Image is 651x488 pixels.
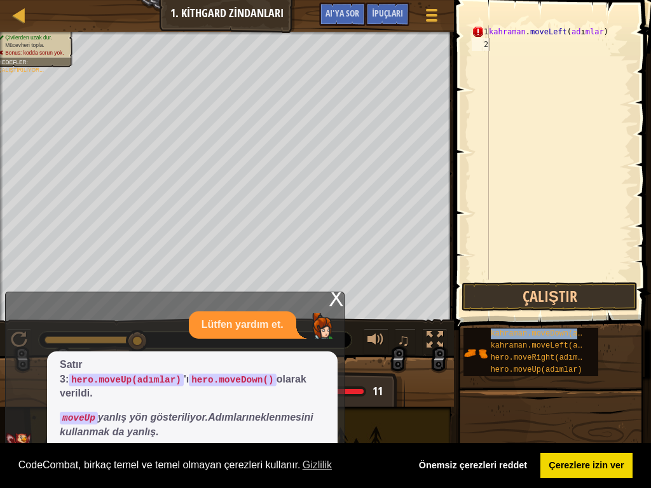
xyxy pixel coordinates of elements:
[491,365,582,374] font: hero.moveUp(adımlar)
[98,412,208,423] font: yanlış yön gösteriliyor.
[6,433,31,456] img: Yapay zeka
[372,7,403,19] font: İpuçları
[484,40,488,49] font: 2
[395,329,416,355] button: ♫
[208,412,255,423] font: Adımların
[5,50,64,56] font: Bonus: kodda sorun yok.
[60,412,313,437] font: eklenmesini kullanmak da yanlış.
[549,460,624,470] font: Çerezlere izin ver
[303,459,332,470] font: Gizlilik
[329,285,344,311] font: X
[419,460,527,470] font: Önemsiz çerezleri reddet
[5,34,52,41] font: Çivilerden uzak dur.
[462,282,638,311] button: Çalıştır
[184,374,189,384] font: 'ı
[410,453,535,478] a: çerezleri reddet
[5,42,45,48] font: Mücevheri topla.
[484,27,488,36] font: 1
[301,456,334,475] a: çerezler hakkında daha fazla bilgi edinin
[416,3,448,32] button: Oyun Menüsünü Göster
[27,59,28,65] font: :
[60,412,98,424] code: moveUp
[202,319,284,330] font: Lütfen yardım et.
[319,3,366,26] button: AI'ya sor
[325,7,359,19] font: AI'ya sor
[540,453,633,478] a: çerezlere izin ver
[491,353,596,362] font: hero.moveRight(adımlar)
[363,329,388,355] button: Sesi ayarla
[189,374,277,386] code: hero.moveDown()
[491,329,610,338] font: kahraman.moveDown(adımlar)
[422,329,448,355] button: Tam ekran değiştir
[69,374,184,386] code: hero.moveUp(adımlar)
[397,330,410,349] font: ♫
[373,383,383,399] span: 11
[309,313,334,339] img: Oyuncu
[463,341,488,365] img: portrait.png
[60,374,306,399] font: olarak verildi.
[18,459,301,470] font: CodeCombat, birkaç temel ve temel olmayan çerezleri kullanır.
[491,341,610,350] font: kahraman.moveLeft(adımlar)
[60,359,83,384] font: Satır 3:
